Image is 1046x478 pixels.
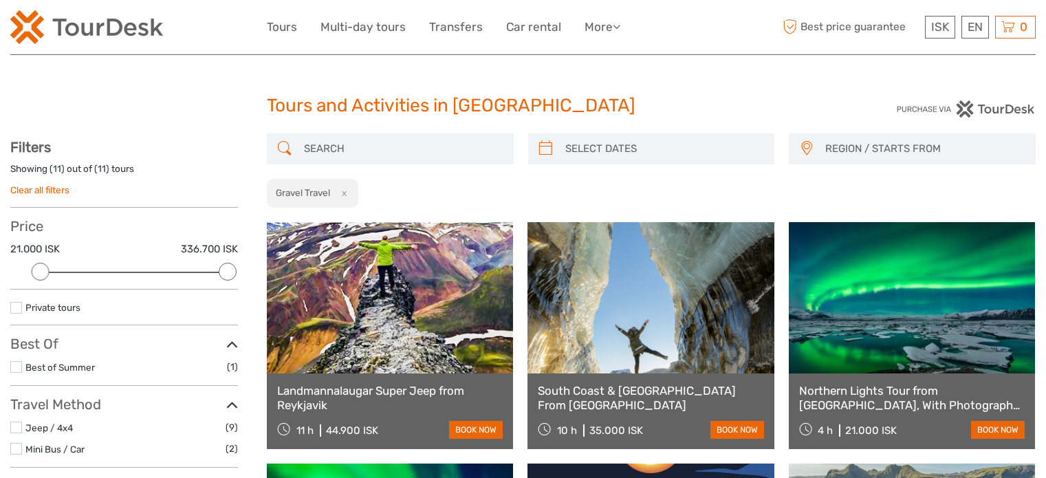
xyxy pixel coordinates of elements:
[449,421,503,439] a: book now
[557,424,577,437] span: 10 h
[429,17,483,37] a: Transfers
[277,384,503,412] a: Landmannalaugar Super Jeep from Reykjavik
[10,184,69,195] a: Clear all filters
[961,16,989,39] div: EN
[10,10,163,44] img: 120-15d4194f-c635-41b9-a512-a3cb382bfb57_logo_small.png
[226,420,238,435] span: (9)
[10,218,238,235] h3: Price
[320,17,406,37] a: Multi-day tours
[10,396,238,413] h3: Travel Method
[1018,20,1029,34] span: 0
[25,422,73,433] a: Jeep / 4x4
[845,424,897,437] div: 21.000 ISK
[818,424,833,437] span: 4 h
[10,139,51,155] strong: Filters
[267,17,297,37] a: Tours
[276,187,330,198] h2: Gravel Travel
[326,424,378,437] div: 44.900 ISK
[25,302,80,313] a: Private tours
[181,242,238,257] label: 336.700 ISK
[25,444,85,455] a: Mini Bus / Car
[779,16,922,39] span: Best price guarantee
[10,336,238,352] h3: Best Of
[819,138,1029,160] button: REGION / STARTS FROM
[931,20,949,34] span: ISK
[506,17,561,37] a: Car rental
[332,186,351,200] button: x
[227,359,238,375] span: (1)
[538,384,763,412] a: South Coast & [GEOGRAPHIC_DATA] From [GEOGRAPHIC_DATA]
[799,384,1025,412] a: Northern Lights Tour from [GEOGRAPHIC_DATA], With Photographs, Local Pastrys and Hot Chocolate
[10,162,238,184] div: Showing ( ) out of ( ) tours
[585,17,620,37] a: More
[226,441,238,457] span: (2)
[710,421,764,439] a: book now
[296,424,314,437] span: 11 h
[971,421,1025,439] a: book now
[589,424,643,437] div: 35.000 ISK
[560,137,768,161] input: SELECT DATES
[853,435,1046,478] iframe: LiveChat chat widget
[25,362,95,373] a: Best of Summer
[267,95,780,117] h1: Tours and Activities in [GEOGRAPHIC_DATA]
[10,242,60,257] label: 21.000 ISK
[896,100,1036,118] img: PurchaseViaTourDesk.png
[53,162,61,175] label: 11
[298,137,507,161] input: SEARCH
[98,162,106,175] label: 11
